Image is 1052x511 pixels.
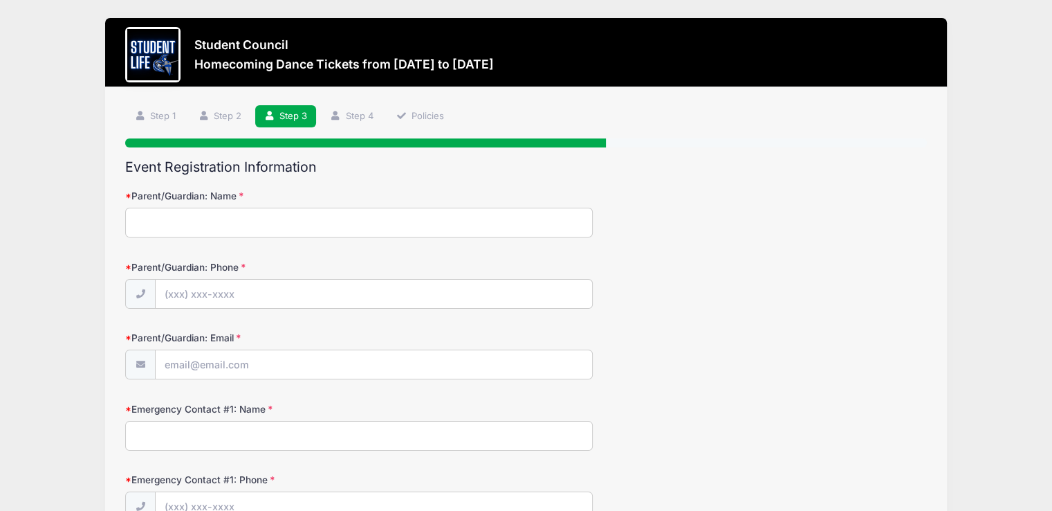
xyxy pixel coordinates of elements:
[194,57,494,71] h3: Homecoming Dance Tickets from [DATE] to [DATE]
[155,350,593,379] input: email@email.com
[155,279,593,309] input: (xxx) xxx-xxxx
[125,473,392,487] label: Emergency Contact #1: Phone
[125,105,185,128] a: Step 1
[387,105,453,128] a: Policies
[125,331,392,345] label: Parent/Guardian: Email
[125,260,392,274] label: Parent/Guardian: Phone
[125,189,392,203] label: Parent/Guardian: Name
[125,402,392,416] label: Emergency Contact #1: Name
[125,159,927,175] h2: Event Registration Information
[255,105,317,128] a: Step 3
[189,105,250,128] a: Step 2
[321,105,382,128] a: Step 4
[194,37,494,52] h3: Student Council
